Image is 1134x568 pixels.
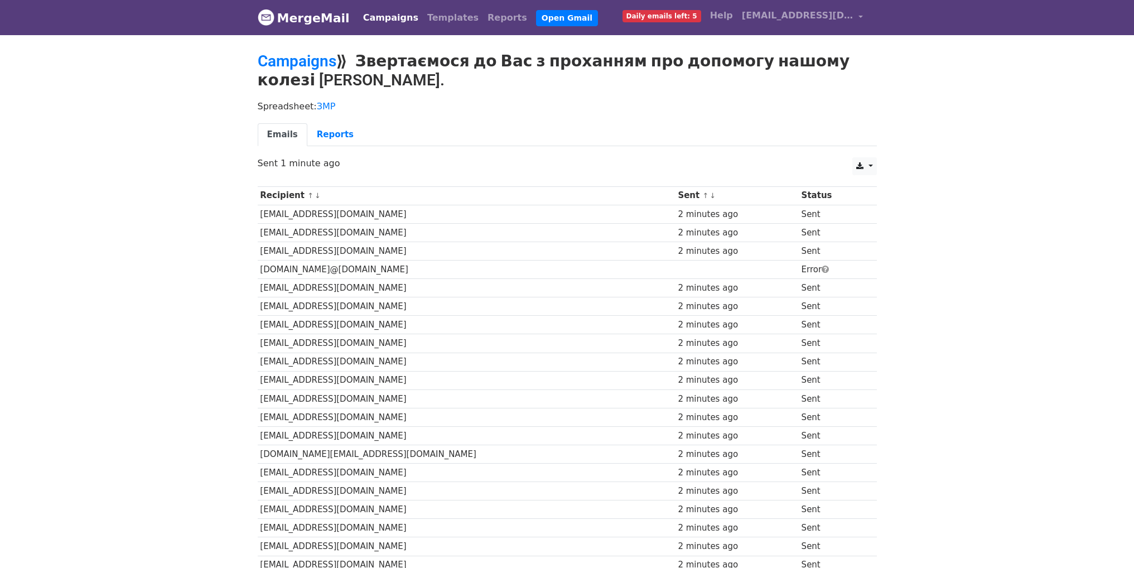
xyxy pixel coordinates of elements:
[799,500,867,519] td: Sent
[258,157,877,169] p: Sent 1 minute ago
[799,353,867,371] td: Sent
[737,4,868,31] a: [EMAIL_ADDRESS][DOMAIN_NAME]
[258,445,675,464] td: [DOMAIN_NAME][EMAIL_ADDRESS][DOMAIN_NAME]
[258,100,877,112] p: Spreadsheet:
[742,9,853,22] span: [EMAIL_ADDRESS][DOMAIN_NAME]
[258,389,675,408] td: [EMAIL_ADDRESS][DOMAIN_NAME]
[799,334,867,353] td: Sent
[678,208,796,221] div: 2 minutes ago
[678,448,796,461] div: 2 minutes ago
[799,464,867,482] td: Sent
[307,123,363,146] a: Reports
[678,466,796,479] div: 2 minutes ago
[799,223,867,242] td: Sent
[258,9,274,26] img: MergeMail logo
[258,123,307,146] a: Emails
[678,282,796,295] div: 2 minutes ago
[678,540,796,553] div: 2 minutes ago
[799,519,867,537] td: Sent
[678,522,796,535] div: 2 minutes ago
[678,411,796,424] div: 2 minutes ago
[618,4,706,27] a: Daily emails left: 5
[799,371,867,389] td: Sent
[799,297,867,316] td: Sent
[702,191,708,200] a: ↑
[706,4,737,27] a: Help
[799,408,867,426] td: Sent
[258,186,675,205] th: Recipient
[258,500,675,519] td: [EMAIL_ADDRESS][DOMAIN_NAME]
[536,10,598,26] a: Open Gmail
[258,519,675,537] td: [EMAIL_ADDRESS][DOMAIN_NAME]
[258,426,675,445] td: [EMAIL_ADDRESS][DOMAIN_NAME]
[258,316,675,334] td: [EMAIL_ADDRESS][DOMAIN_NAME]
[315,191,321,200] a: ↓
[799,279,867,297] td: Sent
[258,52,877,89] h2: ⟫ Звертаємося до Вас з проханням про допомогу нашому колезі [PERSON_NAME].
[258,242,675,260] td: [EMAIL_ADDRESS][DOMAIN_NAME]
[307,191,313,200] a: ↑
[258,408,675,426] td: [EMAIL_ADDRESS][DOMAIN_NAME]
[678,503,796,516] div: 2 minutes ago
[678,430,796,442] div: 2 minutes ago
[258,52,336,70] a: Campaigns
[799,242,867,260] td: Sent
[258,464,675,482] td: [EMAIL_ADDRESS][DOMAIN_NAME]
[799,205,867,223] td: Sent
[258,205,675,223] td: [EMAIL_ADDRESS][DOMAIN_NAME]
[799,426,867,445] td: Sent
[317,101,336,112] a: ЗМР
[799,537,867,556] td: Sent
[678,355,796,368] div: 2 minutes ago
[258,537,675,556] td: [EMAIL_ADDRESS][DOMAIN_NAME]
[258,334,675,353] td: [EMAIL_ADDRESS][DOMAIN_NAME]
[258,261,675,279] td: [DOMAIN_NAME]@[DOMAIN_NAME]
[799,445,867,464] td: Sent
[675,186,799,205] th: Sent
[678,245,796,258] div: 2 minutes ago
[258,371,675,389] td: [EMAIL_ADDRESS][DOMAIN_NAME]
[623,10,701,22] span: Daily emails left: 5
[258,353,675,371] td: [EMAIL_ADDRESS][DOMAIN_NAME]
[678,393,796,406] div: 2 minutes ago
[678,319,796,331] div: 2 minutes ago
[359,7,423,29] a: Campaigns
[678,374,796,387] div: 2 minutes ago
[258,482,675,500] td: [EMAIL_ADDRESS][DOMAIN_NAME]
[799,316,867,334] td: Sent
[483,7,532,29] a: Reports
[258,6,350,30] a: MergeMail
[423,7,483,29] a: Templates
[710,191,716,200] a: ↓
[678,337,796,350] div: 2 minutes ago
[258,223,675,242] td: [EMAIL_ADDRESS][DOMAIN_NAME]
[678,227,796,239] div: 2 minutes ago
[678,300,796,313] div: 2 minutes ago
[799,186,867,205] th: Status
[258,279,675,297] td: [EMAIL_ADDRESS][DOMAIN_NAME]
[799,482,867,500] td: Sent
[799,261,867,279] td: Error
[258,297,675,316] td: [EMAIL_ADDRESS][DOMAIN_NAME]
[678,485,796,498] div: 2 minutes ago
[799,389,867,408] td: Sent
